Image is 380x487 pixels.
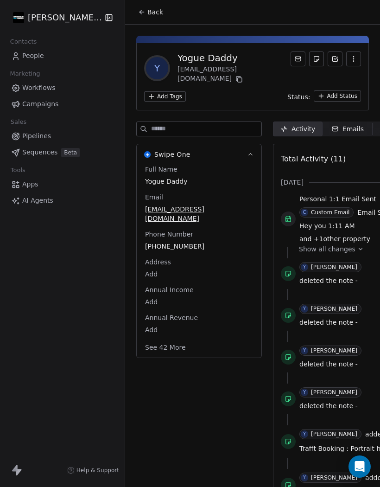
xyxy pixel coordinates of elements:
[143,313,200,322] span: Annual Revenue
[6,115,31,129] span: Sales
[7,177,117,192] a: Apps
[311,209,349,216] div: Custom Email
[22,196,53,205] span: AI Agents
[143,192,165,202] span: Email
[303,347,306,354] div: Y
[281,154,346,163] span: Total Activity (11)
[22,99,58,109] span: Campaigns
[6,35,41,49] span: Contacts
[22,147,57,157] span: Sequences
[147,7,163,17] span: Back
[22,179,38,189] span: Apps
[144,91,186,102] button: Add Tags
[28,12,103,24] span: [PERSON_NAME] Photo
[311,474,357,481] div: [PERSON_NAME]
[311,264,357,270] div: [PERSON_NAME]
[303,263,306,271] div: Y
[7,96,117,112] a: Campaigns
[303,389,306,396] div: Y
[146,57,168,79] span: Y
[303,209,306,216] div: C
[299,234,370,243] span: and + 1 other property
[311,347,357,354] div: [PERSON_NAME]
[11,10,99,26] button: [PERSON_NAME] Photo
[299,318,358,327] span: deleted the note -
[177,51,291,64] div: Yogue Daddy
[311,306,357,312] div: [PERSON_NAME]
[303,305,306,313] div: Y
[133,4,169,20] button: Back
[145,177,253,186] span: Yogue Daddy
[137,144,261,165] button: Swipe OneSwipe One
[22,83,56,93] span: Workflows
[145,325,253,334] span: Add
[145,269,253,279] span: Add
[144,151,151,158] img: Swipe One
[61,148,80,157] span: Beta
[348,455,371,478] div: Open Intercom Messenger
[139,339,191,356] button: See 42 More
[22,51,44,61] span: People
[7,128,117,144] a: Pipelines
[143,230,195,239] span: Phone Number
[331,124,364,134] div: Emails
[303,430,306,438] div: Y
[314,90,361,102] button: Add Status
[287,92,310,102] span: Status:
[311,431,357,437] div: [PERSON_NAME]
[7,80,117,96] a: Workflows
[7,48,117,64] a: People
[303,474,306,481] div: Y
[299,359,358,369] span: deleted the note -
[6,67,44,81] span: Marketing
[299,276,358,285] span: deleted the note -
[177,64,291,85] div: [EMAIL_ADDRESS][DOMAIN_NAME]
[6,163,29,177] span: Tools
[143,165,179,174] span: Full Name
[67,467,119,474] a: Help & Support
[154,150,190,159] span: Swipe One
[299,244,355,254] span: Show all changes
[13,12,24,23] img: Daudelin%20Photo%20Logo%20White%202025%20Square.png
[143,257,173,267] span: Address
[22,131,51,141] span: Pipelines
[281,178,304,187] span: [DATE]
[311,389,357,396] div: [PERSON_NAME]
[299,194,376,204] span: Personal 1:1 Email Sent
[145,242,253,251] span: [PHONE_NUMBER]
[137,165,261,358] div: Swipe OneSwipe One
[299,221,355,231] span: Hey you 1:11 AM
[7,193,117,208] a: AI Agents
[145,205,253,223] span: [EMAIL_ADDRESS][DOMAIN_NAME]
[76,467,119,474] span: Help & Support
[299,401,358,410] span: deleted the note -
[143,285,196,295] span: Annual Income
[145,297,253,307] span: Add
[7,145,117,160] a: SequencesBeta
